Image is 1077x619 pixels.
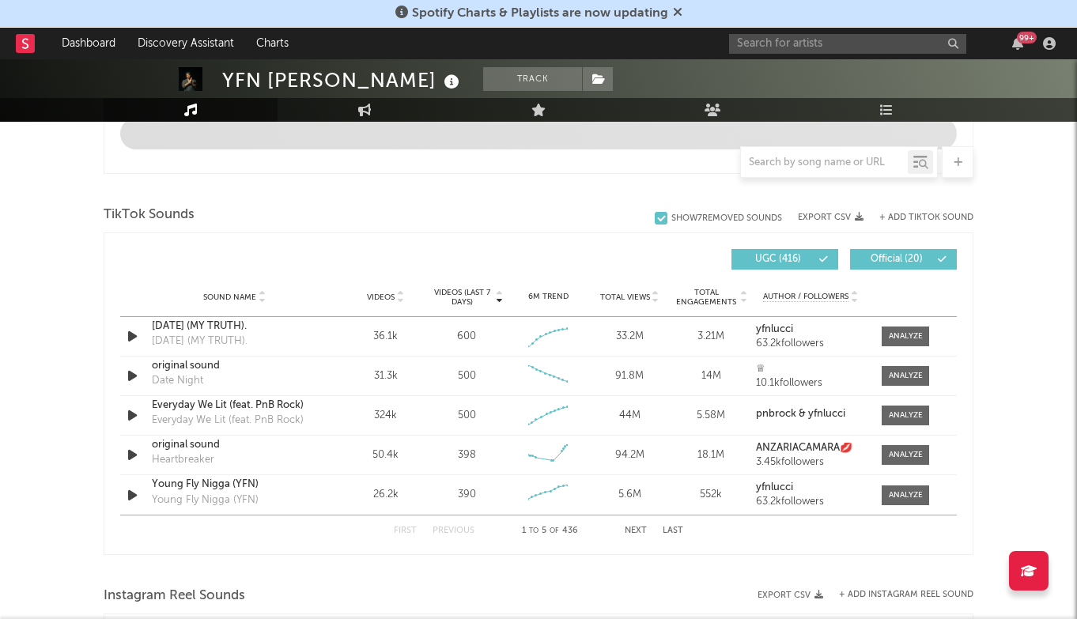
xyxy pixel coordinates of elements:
div: 33.2M [593,329,667,345]
a: ♕ [756,364,866,375]
span: Spotify Charts & Playlists are now updating [412,7,668,20]
strong: pnbrock & yfnlucci [756,409,845,419]
input: Search by song name or URL [741,157,908,169]
button: Export CSV [798,213,863,222]
div: 26.2k [349,487,422,503]
div: 3.45k followers [756,457,866,468]
a: Young Fly Nigga (YFN) [152,477,317,493]
a: yfnlucci [756,324,866,335]
div: 63.2k followers [756,496,866,508]
button: + Add TikTok Sound [879,213,973,222]
div: 500 [458,408,476,424]
div: 44M [593,408,667,424]
div: YFN [PERSON_NAME] [222,67,463,93]
button: UGC(416) [731,249,838,270]
div: 324k [349,408,422,424]
a: [DATE] (MY TRUTH). [152,319,317,334]
button: Previous [433,527,474,535]
div: Show 7 Removed Sounds [671,213,782,224]
div: [DATE] (MY TRUTH). [152,334,248,349]
button: Official(20) [850,249,957,270]
div: Young Fly Nigga (YFN) [152,493,259,508]
span: Instagram Reel Sounds [104,587,245,606]
div: 552k [675,487,748,503]
span: Videos [367,293,395,302]
strong: ANZARIACAMARA💋 [756,443,852,453]
button: Next [625,527,647,535]
span: Sound Name [203,293,256,302]
button: First [394,527,417,535]
a: yfnlucci [756,482,866,493]
a: pnbrock & yfnlucci [756,409,866,420]
a: Discovery Assistant [127,28,245,59]
a: original sound [152,358,317,374]
div: Everyday We Lit (feat. PnB Rock) [152,413,304,428]
div: 3.21M [675,329,748,345]
div: 14M [675,368,748,384]
button: Export CSV [758,591,823,600]
div: 390 [458,487,476,503]
button: Last [663,527,683,535]
div: 600 [457,329,476,345]
span: UGC ( 416 ) [742,255,814,264]
div: 31.3k [349,368,422,384]
div: 1 5 436 [506,522,593,541]
button: Track [483,67,582,91]
a: Everyday We Lit (feat. PnB Rock) [152,398,317,413]
a: Dashboard [51,28,127,59]
div: 398 [458,447,476,463]
div: Date Night [152,373,203,389]
div: + Add Instagram Reel Sound [823,591,973,599]
a: Charts [245,28,300,59]
div: 91.8M [593,368,667,384]
strong: yfnlucci [756,482,793,493]
div: 6M Trend [512,291,585,303]
div: 63.2k followers [756,338,866,349]
div: 10.1k followers [756,378,866,389]
strong: ♕ [756,364,765,374]
span: Total Views [600,293,650,302]
span: Author / Followers [763,292,848,302]
span: Total Engagements [675,288,739,307]
span: Videos (last 7 days) [430,288,494,307]
span: to [529,527,538,534]
span: Official ( 20 ) [860,255,933,264]
button: 99+ [1012,37,1023,50]
div: 50.4k [349,447,422,463]
input: Search for artists [729,34,966,54]
div: 36.1k [349,329,422,345]
div: 99 + [1017,32,1037,43]
span: TikTok Sounds [104,206,195,225]
button: + Add Instagram Reel Sound [839,591,973,599]
span: of [550,527,559,534]
strong: yfnlucci [756,324,793,334]
div: Heartbreaker [152,452,214,468]
div: 5.58M [675,408,748,424]
div: 5.6M [593,487,667,503]
button: + Add TikTok Sound [863,213,973,222]
span: Dismiss [673,7,682,20]
div: 18.1M [675,447,748,463]
div: 94.2M [593,447,667,463]
a: ANZARIACAMARA💋 [756,443,866,454]
div: 500 [458,368,476,384]
a: original sound [152,437,317,453]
